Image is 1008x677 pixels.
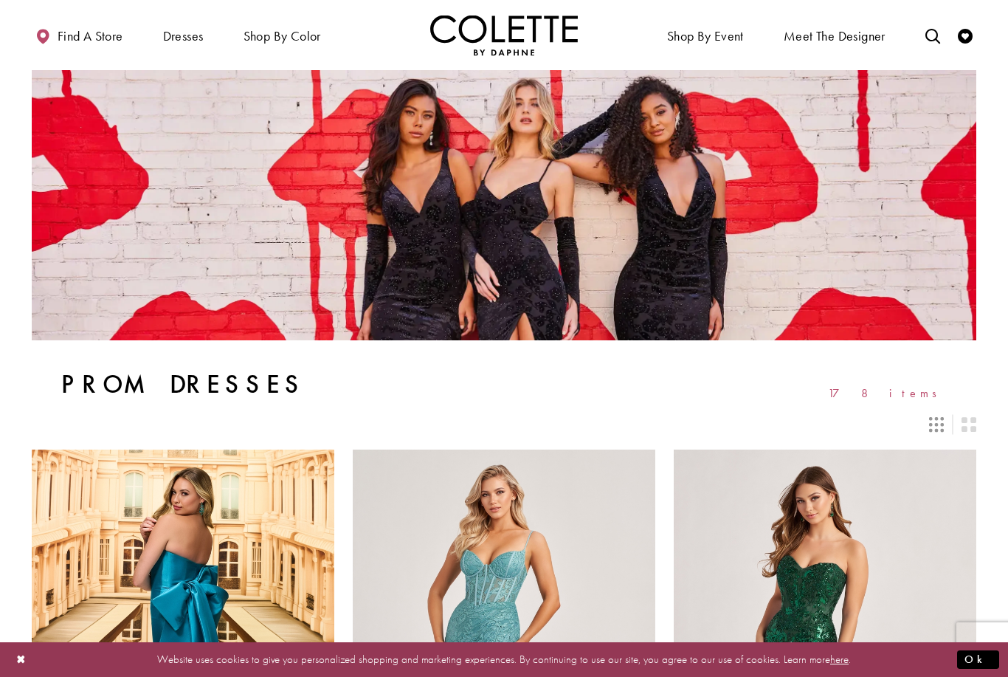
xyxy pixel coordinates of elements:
[159,15,207,55] span: Dresses
[61,370,305,399] h1: Prom Dresses
[830,652,849,667] a: here
[430,15,578,55] a: Visit Home Page
[106,650,902,670] p: Website uses cookies to give you personalized shopping and marketing experiences. By continuing t...
[58,29,123,44] span: Find a store
[784,29,886,44] span: Meet the designer
[23,408,985,441] div: Layout Controls
[9,647,34,673] button: Close Dialog
[663,15,748,55] span: Shop By Event
[667,29,744,44] span: Shop By Event
[954,15,976,55] a: Check Wishlist
[430,15,578,55] img: Colette by Daphne
[163,29,204,44] span: Dresses
[240,15,325,55] span: Shop by color
[32,15,126,55] a: Find a store
[962,417,976,432] span: Switch layout to 2 columns
[957,650,999,669] button: Submit Dialog
[244,29,321,44] span: Shop by color
[922,15,944,55] a: Toggle search
[828,387,947,399] span: 178 items
[929,417,944,432] span: Switch layout to 3 columns
[780,15,889,55] a: Meet the designer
